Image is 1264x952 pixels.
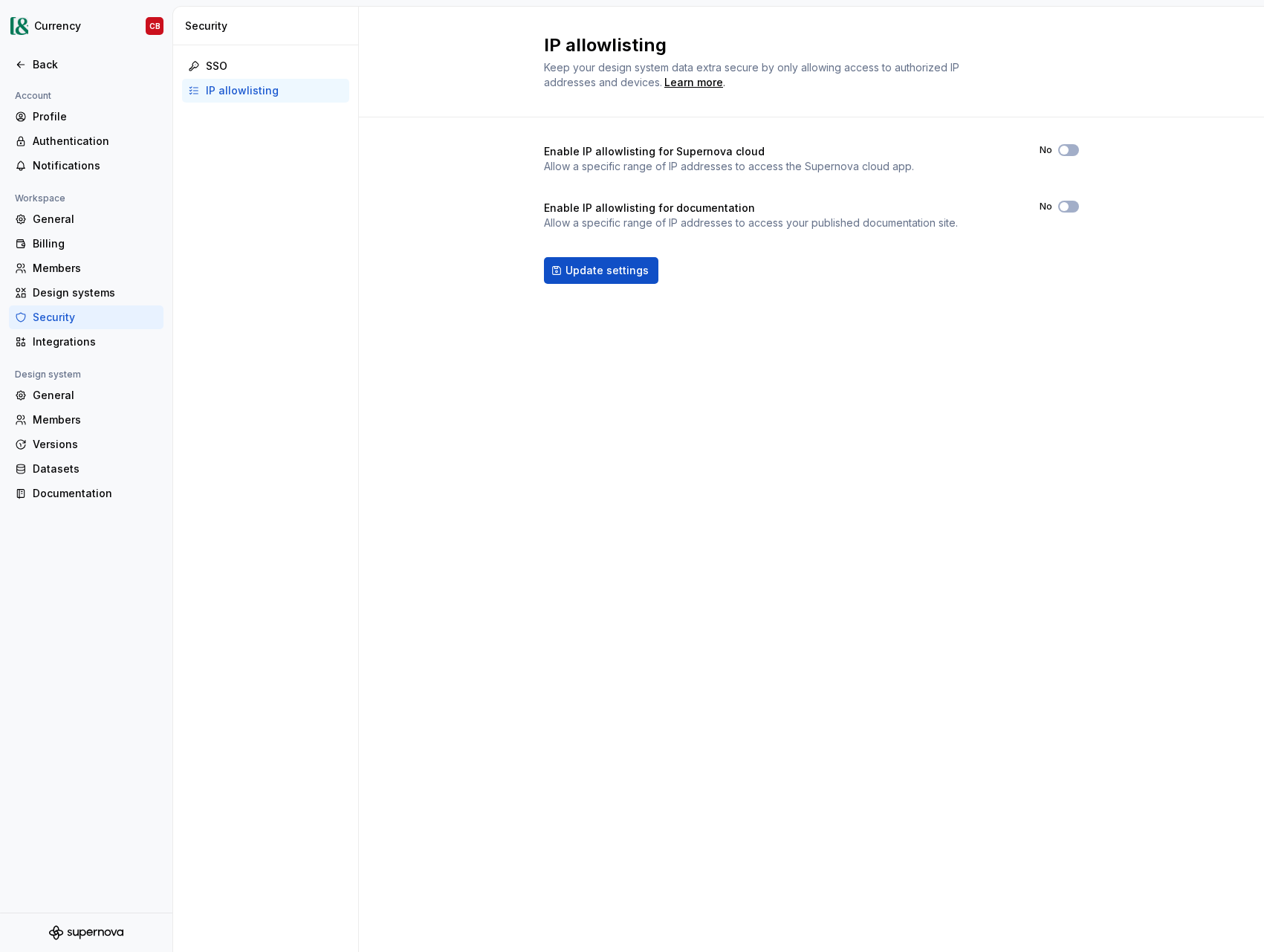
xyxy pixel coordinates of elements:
[33,134,158,149] div: Authentication
[182,54,349,78] a: SSO
[182,79,349,103] a: IP allowlisting
[206,83,343,98] div: IP allowlisting
[9,256,163,280] a: Members
[9,190,71,207] div: Workspace
[544,216,958,230] p: Allow a specific range of IP addresses to access your published documentation site.
[10,17,28,35] img: 77b064d8-59cc-4dbd-8929-60c45737814c.png
[34,19,81,33] div: Currency
[1040,201,1052,213] label: No
[33,437,158,452] div: Versions
[9,330,163,354] a: Integrations
[9,232,163,256] a: Billing
[9,433,163,456] a: Versions
[9,129,163,153] a: Authentication
[9,105,163,129] a: Profile
[544,61,962,88] span: Keep your design system data extra secure by only allowing access to authorized IP addresses and ...
[1040,144,1052,156] label: No
[662,77,725,88] span: .
[33,236,158,251] div: Billing
[33,109,158,124] div: Profile
[544,257,658,284] button: Update settings
[3,10,169,42] button: CurrencyCB
[565,263,649,278] span: Update settings
[9,207,163,231] a: General
[33,57,158,72] div: Back
[33,388,158,403] div: General
[33,261,158,276] div: Members
[33,462,158,476] div: Datasets
[33,212,158,227] div: General
[33,412,158,427] div: Members
[9,457,163,481] a: Datasets
[544,33,1061,57] h2: IP allowlisting
[9,87,57,105] div: Account
[9,154,163,178] a: Notifications
[664,75,723,90] a: Learn more
[544,144,765,159] h4: Enable IP allowlisting for Supernova cloud
[544,159,914,174] p: Allow a specific range of IP addresses to access the Supernova cloud app.
[9,482,163,505] a: Documentation
[185,19,352,33] div: Security
[9,53,163,77] a: Back
[33,285,158,300] div: Design systems
[149,20,161,32] div: CB
[206,59,343,74] div: SSO
[49,925,123,940] svg: Supernova Logo
[33,486,158,501] div: Documentation
[9,383,163,407] a: General
[33,334,158,349] div: Integrations
[9,408,163,432] a: Members
[33,158,158,173] div: Notifications
[9,366,87,383] div: Design system
[544,201,755,216] h4: Enable IP allowlisting for documentation
[33,310,158,325] div: Security
[9,281,163,305] a: Design systems
[9,305,163,329] a: Security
